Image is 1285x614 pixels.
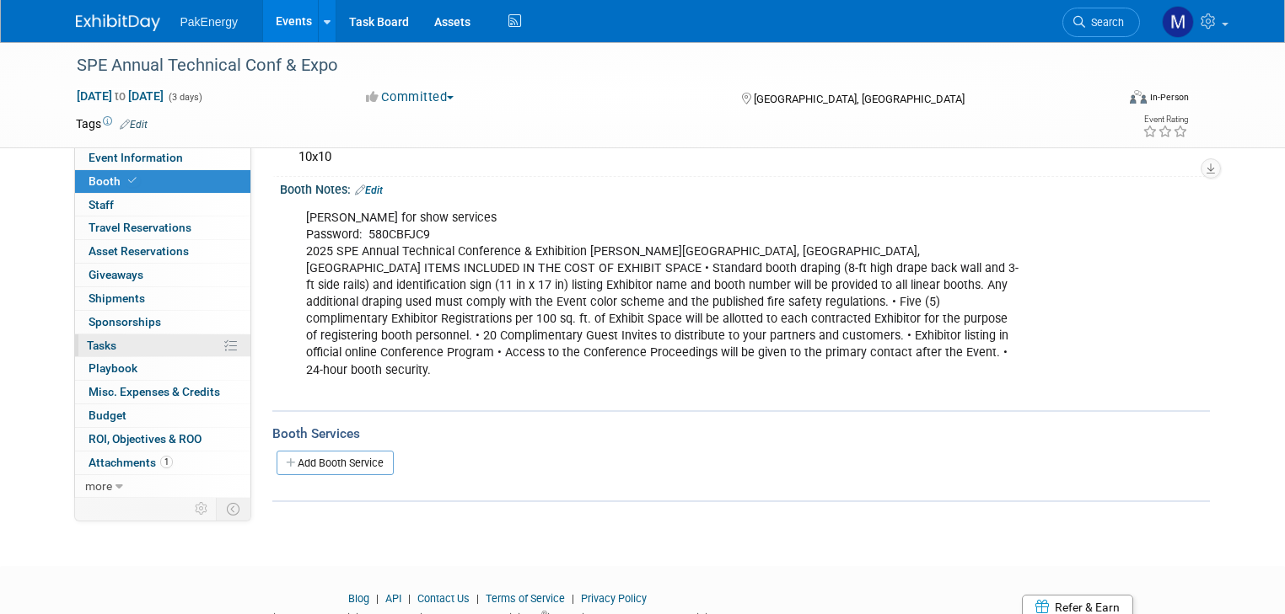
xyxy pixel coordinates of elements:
[75,170,250,193] a: Booth
[1062,8,1140,37] a: Search
[71,51,1094,81] div: SPE Annual Technical Conf & Expo
[75,216,250,239] a: Travel Reservations
[75,357,250,380] a: Playbook
[581,592,647,605] a: Privacy Policy
[75,475,250,498] a: more
[1024,88,1189,113] div: Event Format
[89,174,140,188] span: Booth
[89,291,145,305] span: Shipments
[120,119,148,131] a: Edit
[385,592,401,605] a: API
[1130,90,1147,104] img: Format-Inperson.png
[89,268,143,281] span: Giveaways
[75,240,250,263] a: Asset Reservations
[89,315,161,328] span: Sponsorships
[75,451,250,474] a: Attachments1
[89,432,202,446] span: ROI, Objectives & ROO
[89,456,173,469] span: Attachments
[180,15,238,29] span: PakEnergy
[1162,6,1194,38] img: Mary Walker
[75,381,250,403] a: Misc. Expenses & Credits
[75,287,250,310] a: Shipments
[280,177,1210,199] div: Booth Notes:
[112,89,128,103] span: to
[89,151,183,164] span: Event Information
[360,88,460,106] button: Committed
[89,408,126,422] span: Budget
[293,144,1197,170] div: 10x10
[75,264,250,286] a: Giveaways
[167,92,202,103] span: (3 days)
[75,428,250,451] a: ROI, Objectives & ROO
[89,385,220,398] span: Misc. Expenses & Credits
[277,451,394,475] a: Add Booth Service
[294,201,1030,404] div: [PERSON_NAME] for show services Password: 580CBFJC9 2025 SPE Annual Technical Conference & Exhibi...
[75,404,250,427] a: Budget
[75,334,250,357] a: Tasks
[75,311,250,334] a: Sponsorships
[567,592,578,605] span: |
[1085,16,1124,29] span: Search
[1143,115,1188,124] div: Event Rating
[75,147,250,169] a: Event Information
[89,244,189,258] span: Asset Reservations
[404,592,415,605] span: |
[372,592,383,605] span: |
[76,14,160,31] img: ExhibitDay
[75,194,250,216] a: Staff
[85,479,112,493] span: more
[160,456,173,468] span: 1
[216,498,250,520] td: Toggle Event Tabs
[187,498,217,520] td: Personalize Event Tab Strip
[355,184,383,196] a: Edit
[754,93,965,105] span: [GEOGRAPHIC_DATA], [GEOGRAPHIC_DATA]
[348,592,369,605] a: Blog
[76,88,164,104] span: [DATE] [DATE]
[89,198,114,211] span: Staff
[89,221,191,234] span: Travel Reservations
[87,339,116,352] span: Tasks
[272,424,1210,443] div: Booth Services
[486,592,565,605] a: Terms of Service
[89,361,137,375] span: Playbook
[417,592,470,605] a: Contact Us
[472,592,483,605] span: |
[76,115,148,132] td: Tags
[1149,91,1189,104] div: In-Person
[128,176,137,185] i: Booth reservation complete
